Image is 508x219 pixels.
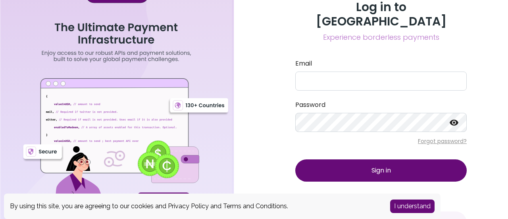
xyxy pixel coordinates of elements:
button: Accept cookies [390,200,435,213]
p: Forgot password? [295,137,467,145]
button: Sign in [295,159,467,182]
div: By using this site, you are agreeing to our cookies and and . [10,202,378,211]
span: Sign in [371,166,391,175]
span: Experience borderless payments [295,32,467,43]
label: Email [295,59,467,68]
a: Privacy Policy [168,202,209,210]
a: Terms and Conditions [223,202,287,210]
label: Password [295,100,467,110]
